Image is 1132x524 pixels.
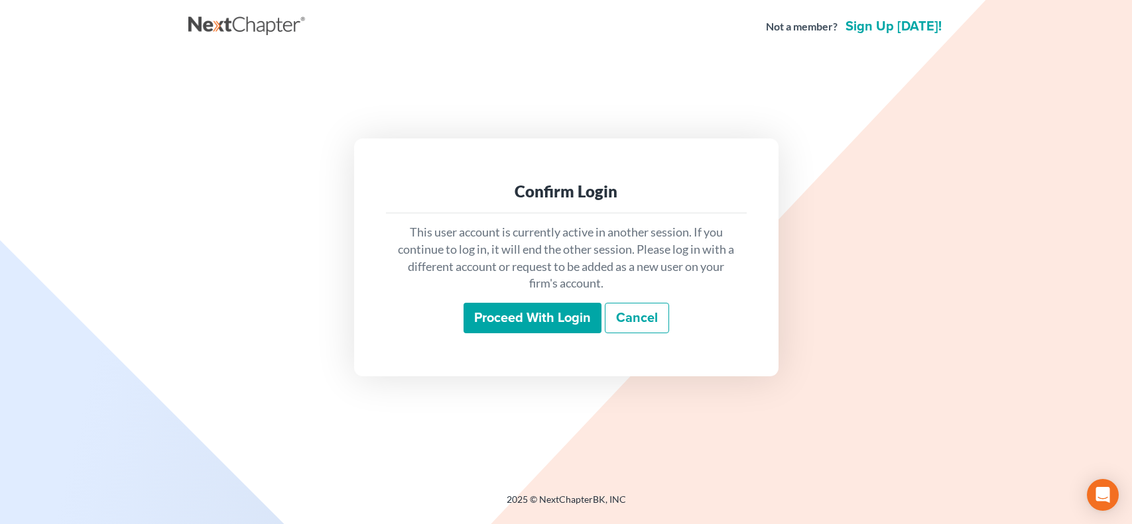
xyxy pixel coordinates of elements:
[188,493,944,517] div: 2025 © NextChapterBK, INC
[605,303,669,333] a: Cancel
[843,20,944,33] a: Sign up [DATE]!
[1087,479,1119,511] div: Open Intercom Messenger
[397,224,736,292] p: This user account is currently active in another session. If you continue to log in, it will end ...
[397,181,736,202] div: Confirm Login
[464,303,601,333] input: Proceed with login
[766,19,838,34] strong: Not a member?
